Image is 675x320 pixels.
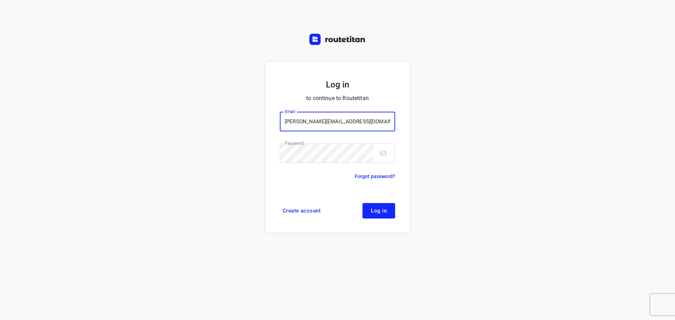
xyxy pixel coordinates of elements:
a: Forgot password? [355,172,395,181]
span: Create account [283,208,321,214]
img: Routetitan [309,34,366,45]
a: Routetitan [309,34,366,47]
button: Log in [362,203,395,218]
button: toggle password visibility [376,146,390,160]
span: Log in [371,208,387,214]
h5: Log in [280,79,395,91]
a: Create account [280,203,323,218]
p: to continue to Routetitan [280,93,395,103]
